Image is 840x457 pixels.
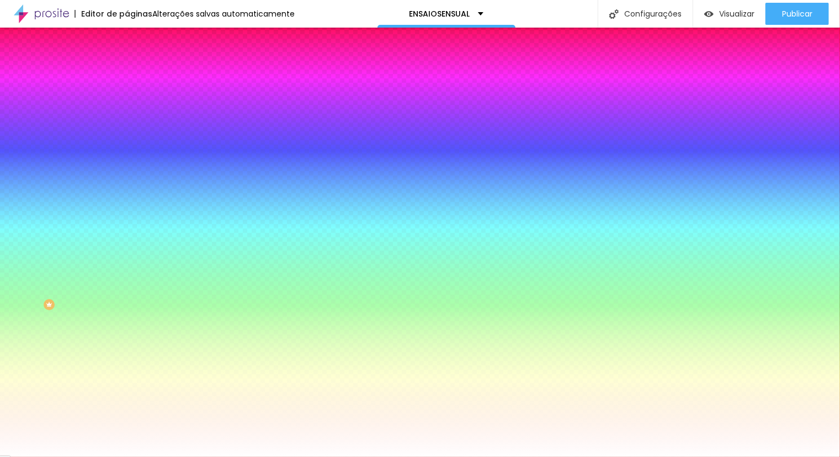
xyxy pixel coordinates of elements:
button: Publicar [765,3,829,25]
div: Alterações salvas automaticamente [152,10,295,18]
p: ENSAIOSENSUAL [409,10,470,18]
span: Publicar [782,9,812,18]
img: view-1.svg [704,9,714,19]
button: Visualizar [693,3,765,25]
img: Icone [609,9,619,19]
div: Editor de páginas [75,10,152,18]
span: Visualizar [719,9,754,18]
